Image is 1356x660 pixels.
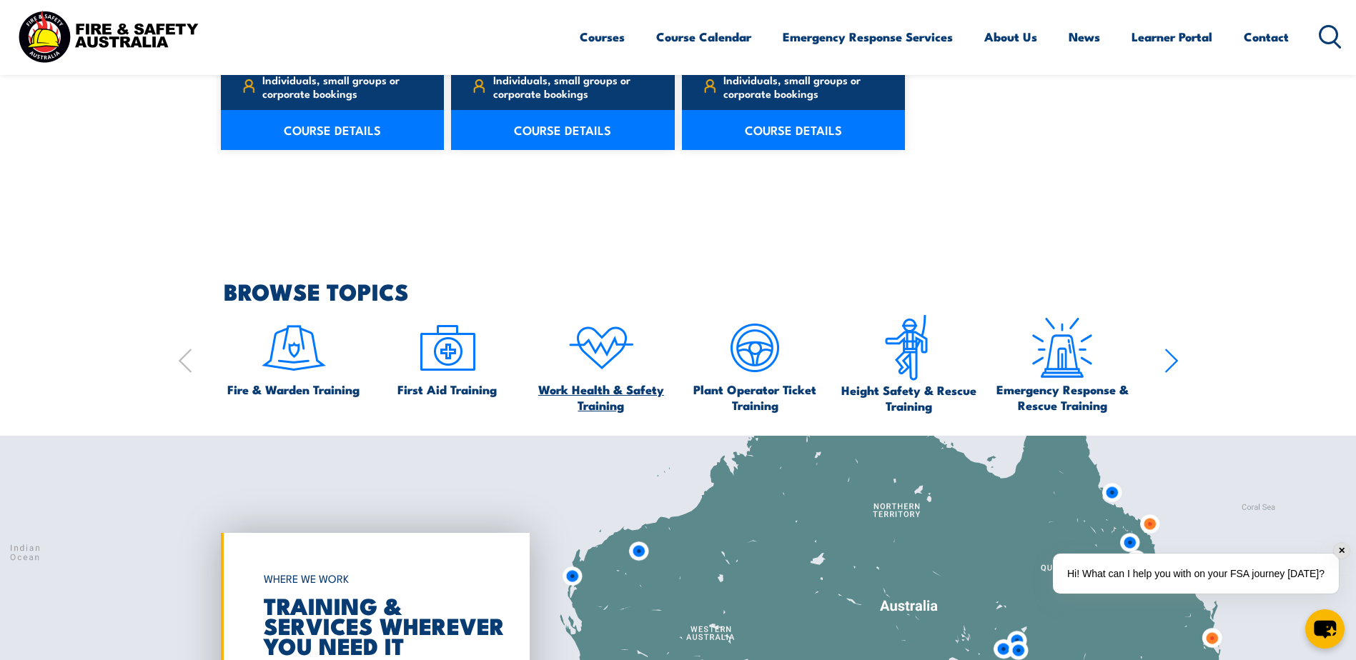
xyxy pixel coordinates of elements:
[656,18,751,56] a: Course Calendar
[1069,18,1100,56] a: News
[1029,314,1096,381] img: Emergency Response Icon
[568,314,635,381] img: icon-4
[685,381,825,413] span: Plant Operator Ticket Training
[397,381,497,397] span: First Aid Training
[1334,543,1350,559] div: ✕
[992,314,1132,413] a: Emergency Response & Rescue Training
[721,314,788,381] img: icon-5
[224,281,1179,301] h2: BROWSE TOPICS
[685,314,825,413] a: Plant Operator Ticket Training
[451,110,675,150] a: COURSE DETAILS
[221,110,445,150] a: COURSE DETAILS
[992,381,1132,413] span: Emergency Response & Rescue Training
[1132,18,1212,56] a: Learner Portal
[723,73,881,100] span: Individuals, small groups or corporate bookings
[531,381,671,413] span: Work Health & Safety Training
[875,314,942,382] img: icon-6
[227,314,360,397] a: Fire & Warden Training
[984,18,1037,56] a: About Us
[264,566,480,591] h6: WHERE WE WORK
[264,595,480,655] h2: TRAINING & SERVICES WHEREVER YOU NEED IT
[493,73,650,100] span: Individuals, small groups or corporate bookings
[682,110,906,150] a: COURSE DETAILS
[260,314,327,381] img: icon-1
[838,382,979,414] span: Height Safety & Rescue Training
[1053,554,1339,594] div: Hi! What can I help you with on your FSA journey [DATE]?
[783,18,953,56] a: Emergency Response Services
[531,314,671,413] a: Work Health & Safety Training
[227,381,360,397] span: Fire & Warden Training
[1244,18,1289,56] a: Contact
[414,314,481,381] img: icon-2
[1305,609,1345,649] button: chat-button
[580,18,625,56] a: Courses
[838,314,979,414] a: Height Safety & Rescue Training
[262,73,420,100] span: Individuals, small groups or corporate bookings
[397,314,497,397] a: First Aid Training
